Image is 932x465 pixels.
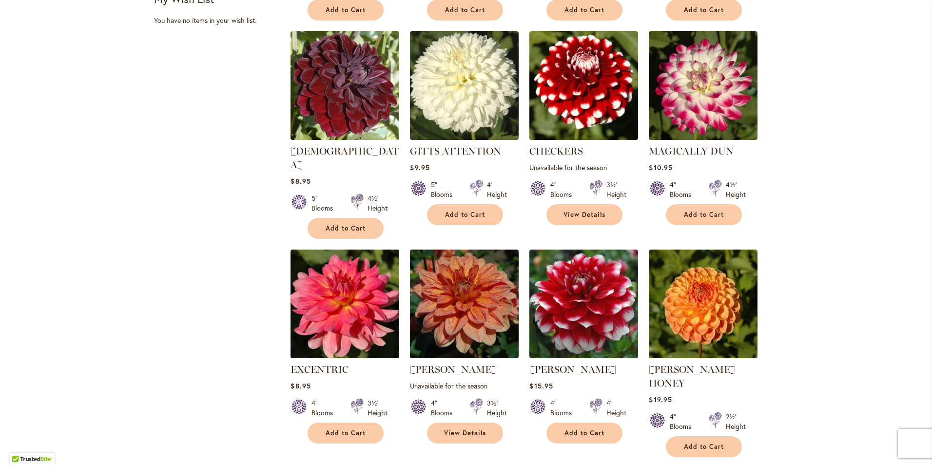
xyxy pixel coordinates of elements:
[445,6,485,14] span: Add to Cart
[529,145,583,157] a: CHECKERS
[410,250,519,358] img: Elijah Mason
[546,204,622,225] a: View Details
[444,429,486,437] span: View Details
[666,204,742,225] button: Add to Cart
[649,133,757,142] a: MAGICALLY DUN
[726,412,746,431] div: 2½' Height
[606,398,626,418] div: 4' Height
[529,351,638,360] a: ZAKARY ROBERT
[649,163,672,172] span: $10.95
[311,194,339,213] div: 5" Blooms
[368,194,388,213] div: 4½' Height
[410,351,519,360] a: Elijah Mason
[529,31,638,140] img: CHECKERS
[291,250,399,358] img: EXCENTRIC
[649,145,734,157] a: MAGICALLY DUN
[410,133,519,142] a: GITTS ATTENTION
[326,429,366,437] span: Add to Cart
[431,180,458,199] div: 5" Blooms
[564,429,604,437] span: Add to Cart
[649,31,757,140] img: MAGICALLY DUN
[529,381,553,390] span: $15.95
[410,381,519,390] p: Unavailable for the season
[529,250,638,358] img: ZAKARY ROBERT
[410,364,497,375] a: [PERSON_NAME]
[684,443,724,451] span: Add to Cart
[311,398,339,418] div: 4" Blooms
[427,204,503,225] button: Add to Cart
[670,412,697,431] div: 4" Blooms
[684,211,724,219] span: Add to Cart
[606,180,626,199] div: 3½' Height
[546,423,622,444] button: Add to Cart
[427,423,503,444] a: View Details
[550,398,578,418] div: 4" Blooms
[154,16,284,25] div: You have no items in your wish list.
[291,364,349,375] a: EXCENTRIC
[487,398,507,418] div: 3½' Height
[410,163,429,172] span: $9.95
[649,250,757,358] img: CRICHTON HONEY
[410,31,519,140] img: GITTS ATTENTION
[291,31,399,140] img: VOODOO
[410,145,501,157] a: GITTS ATTENTION
[649,364,736,389] a: [PERSON_NAME] HONEY
[326,6,366,14] span: Add to Cart
[487,180,507,199] div: 4' Height
[550,180,578,199] div: 4" Blooms
[666,436,742,457] button: Add to Cart
[564,6,604,14] span: Add to Cart
[529,163,638,172] p: Unavailable for the season
[368,398,388,418] div: 3½' Height
[563,211,605,219] span: View Details
[291,133,399,142] a: VOODOO
[308,218,384,239] button: Add to Cart
[684,6,724,14] span: Add to Cart
[7,430,35,458] iframe: Launch Accessibility Center
[445,211,485,219] span: Add to Cart
[291,381,311,390] span: $8.95
[326,224,366,232] span: Add to Cart
[431,398,458,418] div: 4" Blooms
[291,351,399,360] a: EXCENTRIC
[308,423,384,444] button: Add to Cart
[529,133,638,142] a: CHECKERS
[726,180,746,199] div: 4½' Height
[649,351,757,360] a: CRICHTON HONEY
[670,180,697,199] div: 4" Blooms
[291,176,311,186] span: $8.95
[291,145,399,171] a: [DEMOGRAPHIC_DATA]
[649,395,672,404] span: $19.95
[529,364,616,375] a: [PERSON_NAME]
